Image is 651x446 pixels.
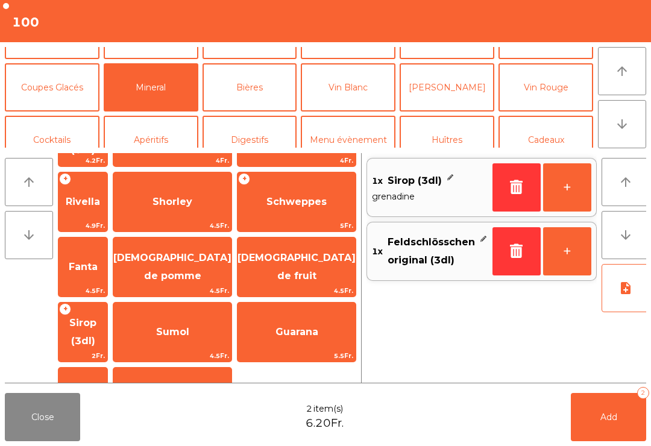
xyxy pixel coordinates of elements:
i: arrow_upward [22,175,36,189]
i: arrow_downward [618,228,633,242]
button: Digestifs [203,116,297,164]
span: 4.5Fr. [113,350,231,362]
span: 2 [306,403,312,415]
button: arrow_downward [5,211,53,259]
button: note_add [602,264,650,312]
span: Sirop (3dl) [388,172,442,190]
span: [DEMOGRAPHIC_DATA] de pomme [113,252,231,281]
span: 4.9Fr. [58,220,107,231]
span: Add [600,412,617,422]
button: Cadeaux [498,116,593,164]
div: 2 [637,387,649,399]
i: arrow_downward [22,228,36,242]
button: Close [5,393,80,441]
button: Apéritifs [104,116,198,164]
span: Sumol [156,326,189,338]
span: 5Fr. [237,220,356,231]
span: + [59,303,71,315]
i: arrow_downward [615,117,629,131]
span: Schweppes [266,196,327,207]
span: Rivella [66,196,100,207]
button: Vin Blanc [301,63,395,111]
span: 4.5Fr. [58,285,107,297]
button: arrow_upward [598,47,646,95]
span: + [238,173,250,185]
button: Huîtres [400,116,494,164]
span: Guarana [275,326,318,338]
span: Shorley [153,196,192,207]
i: note_add [618,281,633,295]
button: [PERSON_NAME] [400,63,494,111]
span: 4.5Fr. [113,220,231,231]
button: Mineral [104,63,198,111]
button: arrow_upward [5,158,53,206]
button: arrow_downward [602,211,650,259]
button: Coupes Glacés [5,63,99,111]
i: arrow_upward [615,64,629,78]
span: 5.5Fr. [237,350,356,362]
span: Sirop (3dl) [69,317,96,347]
span: 4.5Fr. [237,285,356,297]
button: arrow_upward [602,158,650,206]
span: item(s) [313,403,343,415]
span: 1x [372,172,383,190]
span: 4Fr. [113,155,231,166]
button: + [543,163,591,212]
button: Bières [203,63,297,111]
button: Vin Rouge [498,63,593,111]
span: 6.20Fr. [306,415,344,432]
span: 1x [372,233,383,270]
span: Feldschlösschen original (3dl) [388,233,475,270]
button: Menu évènement [301,116,395,164]
span: [DEMOGRAPHIC_DATA] de fruit [237,252,356,281]
span: 2Fr. [58,350,107,362]
i: arrow_upward [618,175,633,189]
span: + [59,173,71,185]
button: Add2 [571,393,646,441]
h4: 100 [12,13,39,31]
span: Fanta [69,261,98,272]
span: 4.2Fr. [58,155,107,166]
button: + [543,227,591,275]
span: 4Fr. [237,155,356,166]
button: Cocktails [5,116,99,164]
span: 4.5Fr. [113,285,231,297]
span: grenadine [372,190,488,203]
button: arrow_downward [598,100,646,148]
